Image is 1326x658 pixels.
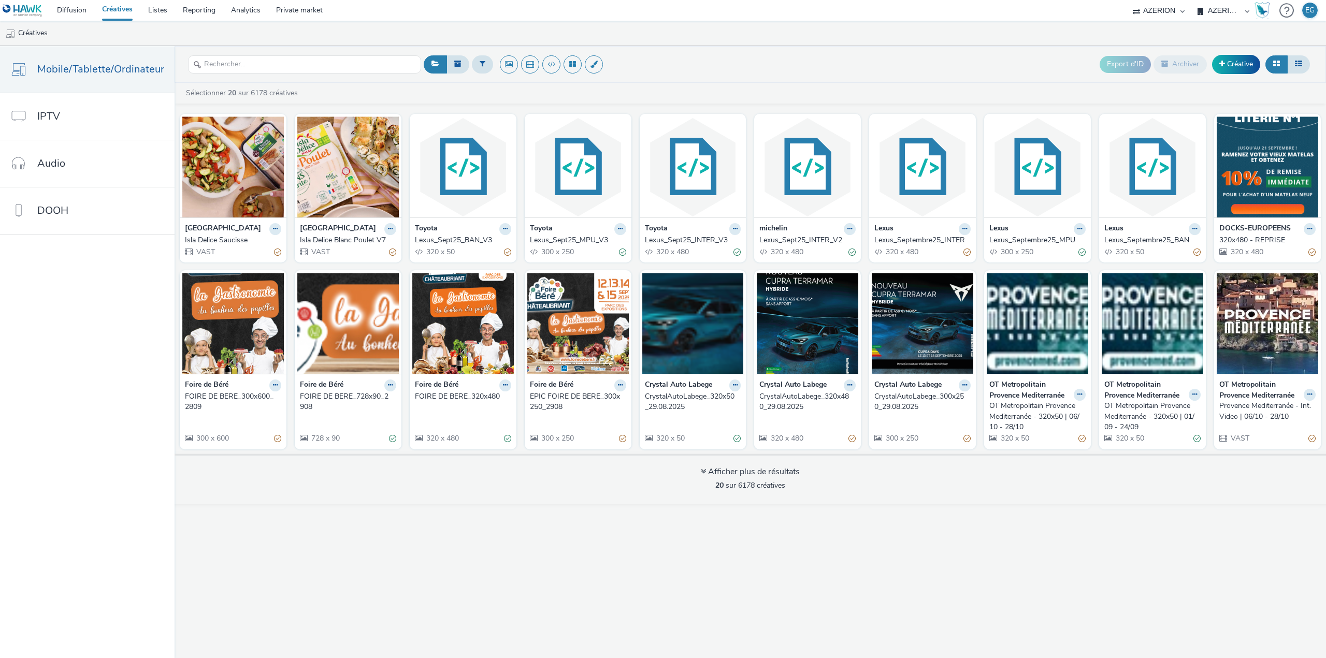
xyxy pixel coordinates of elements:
span: Mobile/Tablette/Ordinateur [37,62,164,77]
a: FOIRE DE BERE_300x600_2809 [185,391,281,413]
span: 300 x 250 [540,433,574,443]
a: Hawk Academy [1255,2,1274,19]
button: Archiver [1154,55,1207,73]
div: Partiellement valide [274,246,281,257]
span: 320 x 50 [655,433,685,443]
div: Valide [848,246,856,257]
span: VAST [1230,433,1249,443]
a: EPIC FOIRE DE BERE_300x250_2908 [530,391,626,413]
div: Lexus_Sept25_BAN_V3 [415,235,507,245]
a: OT Metropolitain Provence Mediterranée - 320x50 | 06/10 - 28/10 [989,401,1086,432]
img: FOIRE DE BERE_320x480 visual [412,273,514,374]
strong: Toyota [415,223,438,235]
img: FOIRE DE BERE_728x90_2908 visual [297,273,399,374]
img: Isla Delice Saucisse visual [182,116,284,217]
img: 320x480 - REPRISE visual [1217,116,1318,217]
div: Partiellement valide [619,433,626,444]
img: Lexus_Sept25_MPU_V3 visual [527,116,629,217]
img: EPIC FOIRE DE BERE_300x250_2908 visual [527,273,629,374]
span: 300 x 600 [195,433,229,443]
div: Valide [733,246,741,257]
div: Partiellement valide [504,246,511,257]
img: FOIRE DE BERE_300x600_2809 visual [182,273,284,374]
span: 320 x 480 [425,433,459,443]
strong: Crystal Auto Labege [759,379,827,391]
div: Lexus_Septembre25_INTER [874,235,967,245]
a: Provence Mediterranée - Int. Video | 06/10 - 28/10 [1219,401,1316,422]
strong: Foire de Béré [185,379,228,391]
strong: Lexus [989,223,1008,235]
div: Lexus_Sept25_INTER_V3 [645,235,737,245]
button: Liste [1287,55,1310,73]
a: Isla Delice Blanc Poulet V7 [300,235,396,245]
div: Partiellement valide [1078,433,1086,444]
strong: OT Metropolitain Provence Mediterranée [1104,379,1186,401]
span: DOOH [37,203,68,218]
img: mobile [5,28,16,39]
img: Provence Mediterranée - Int. Video | 06/10 - 28/10 visual [1217,273,1318,374]
span: 320 x 480 [885,247,918,257]
div: 320x480 - REPRISE [1219,235,1311,245]
a: Lexus_Sept25_BAN_V3 [415,235,511,245]
a: Lexus_Sept25_INTER_V3 [645,235,741,245]
div: EPIC FOIRE DE BERE_300x250_2908 [530,391,622,413]
strong: [GEOGRAPHIC_DATA] [185,223,261,235]
a: FOIRE DE BERE_728x90_2908 [300,391,396,413]
strong: Crystal Auto Labege [645,379,712,391]
div: Partiellement valide [848,433,856,444]
strong: michelin [759,223,787,235]
span: sur 6178 créatives [715,480,785,490]
a: FOIRE DE BERE_320x480 [415,391,511,402]
span: 320 x 480 [1230,247,1263,257]
strong: Toyota [645,223,668,235]
div: FOIRE DE BERE_300x600_2809 [185,391,277,413]
button: Grille [1265,55,1288,73]
div: Lexus_Septembre25_MPU [989,235,1082,245]
span: VAST [195,247,215,257]
div: EG [1305,3,1315,18]
a: Isla Delice Saucisse [185,235,281,245]
div: Valide [733,433,741,444]
span: 320 x 480 [770,247,803,257]
img: Isla Delice Blanc Poulet V7 visual [297,116,399,217]
img: Lexus_Sept25_BAN_V3 visual [412,116,514,217]
span: 320 x 50 [425,247,455,257]
span: 300 x 250 [540,247,574,257]
strong: Foire de Béré [415,379,458,391]
span: Audio [37,156,65,171]
img: CrystalAutoLabege_320x480_29.08.2025 visual [757,273,858,374]
a: Lexus_Septembre25_BAN [1104,235,1201,245]
strong: Lexus [1104,223,1123,235]
div: Partiellement valide [274,433,281,444]
div: Partiellement valide [963,433,971,444]
div: Lexus_Sept25_INTER_V2 [759,235,852,245]
strong: [GEOGRAPHIC_DATA] [300,223,376,235]
strong: Lexus [874,223,893,235]
div: Valide [504,433,511,444]
div: Hawk Academy [1255,2,1270,19]
button: Export d'ID [1100,56,1151,72]
div: Partiellement valide [1193,246,1201,257]
span: 320 x 480 [770,433,803,443]
strong: OT Metropolitain Provence Mediterranée [989,379,1071,401]
strong: 20 [228,88,236,98]
div: Lexus_Sept25_MPU_V3 [530,235,622,245]
a: OT Metropolitain Provence Mediterranée - 320x50 | 01/09 - 24/09 [1104,401,1201,432]
img: OT Metropolitain Provence Mediterranée - 320x50 | 01/09 - 24/09 visual [1102,273,1203,374]
div: Partiellement valide [389,246,396,257]
a: CrystalAutoLabege_320x480_29.08.2025 [759,391,856,413]
a: Lexus_Septembre25_MPU [989,235,1086,245]
img: OT Metropolitain Provence Mediterranée - 320x50 | 06/10 - 28/10 visual [987,273,1088,374]
a: Lexus_Sept25_MPU_V3 [530,235,626,245]
div: Partiellement valide [1308,433,1316,444]
div: Isla Delice Saucisse [185,235,277,245]
span: 320 x 50 [1115,433,1144,443]
img: Lexus_Sept25_INTER_V2 visual [757,116,858,217]
span: 300 x 250 [1000,247,1033,257]
div: FOIRE DE BERE_728x90_2908 [300,391,392,413]
div: CrystalAutoLabege_320x480_29.08.2025 [759,391,852,413]
img: CrystalAutoLabege_320x50_29.08.2025 visual [642,273,744,374]
strong: DOCKS-EUROPEENS [1219,223,1291,235]
img: undefined Logo [3,4,42,17]
strong: 20 [715,480,724,490]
